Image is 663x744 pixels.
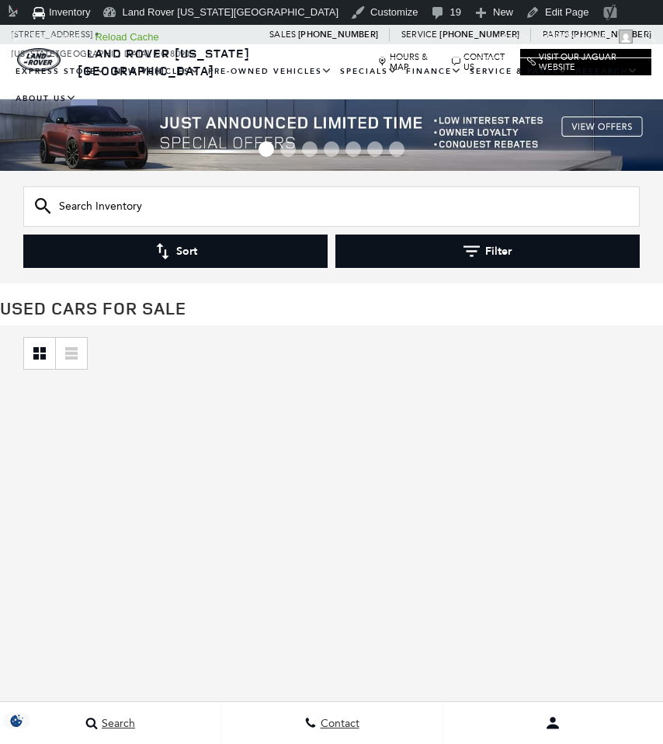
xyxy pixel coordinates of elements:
span: Go to slide 6 [367,141,383,157]
input: Search Inventory [23,186,640,227]
a: Visit Our Jaguar Website [527,52,644,72]
span: Go to slide 4 [324,141,339,157]
nav: Main Navigation [12,58,651,113]
a: Specials [336,58,402,85]
a: Pre-Owned Vehicles [204,58,336,85]
button: Open user profile menu [443,704,663,742]
button: Filter [335,235,640,268]
span: Sales [269,25,298,44]
a: [PHONE_NUMBER] [439,29,519,40]
a: Service & Parts [466,58,572,85]
span: Search [98,717,135,730]
span: Contact [317,717,359,730]
span: Go to slide 7 [389,141,404,157]
a: Finance [402,58,466,85]
a: Contact Us [452,52,512,72]
a: About Us [12,85,81,113]
strong: Reload Cache [95,31,158,43]
a: [PHONE_NUMBER] [298,29,378,40]
span: [PERSON_NAME] [531,31,614,43]
a: Howdy,[PERSON_NAME] [493,25,639,50]
span: Geolocation [28,25,82,50]
a: New Vehicles [110,58,204,85]
a: EXPRESS STORE [12,58,110,85]
a: Reload Cache [89,25,165,50]
button: Sort [23,235,328,268]
a: Research [572,58,642,85]
span: Service [401,25,439,44]
span: Go to slide 3 [302,141,318,157]
img: Land Rover [17,48,61,71]
span: Go to slide 2 [280,141,296,157]
span: Go to slide 1 [259,141,274,157]
span: Go to slide 5 [345,141,361,157]
a: land-rover [17,48,61,71]
a: Hours & Map [378,52,444,72]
